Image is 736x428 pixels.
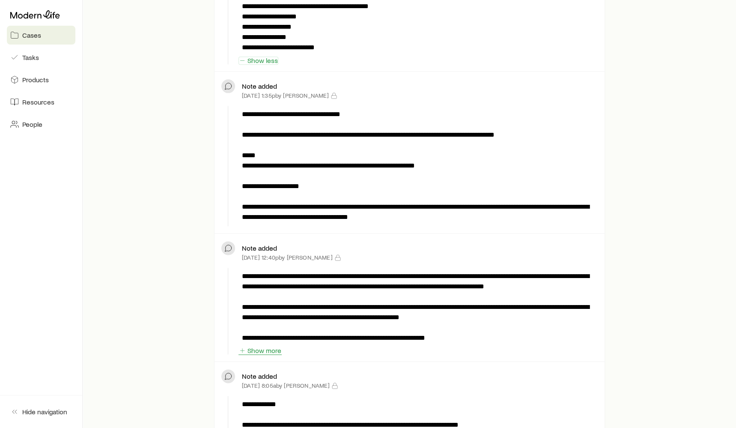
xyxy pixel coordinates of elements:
[238,347,282,355] button: Show more
[242,372,277,380] p: Note added
[242,382,330,389] p: [DATE] 8:05a by [PERSON_NAME]
[242,82,277,90] p: Note added
[242,254,333,261] p: [DATE] 12:40p by [PERSON_NAME]
[242,92,329,99] p: [DATE] 1:35p by [PERSON_NAME]
[22,407,67,416] span: Hide navigation
[7,70,75,89] a: Products
[22,120,42,129] span: People
[7,115,75,134] a: People
[22,75,49,84] span: Products
[22,98,54,106] span: Resources
[7,93,75,111] a: Resources
[242,244,277,252] p: Note added
[7,26,75,45] a: Cases
[7,402,75,421] button: Hide navigation
[238,57,278,65] button: Show less
[22,31,41,39] span: Cases
[22,53,39,62] span: Tasks
[7,48,75,67] a: Tasks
